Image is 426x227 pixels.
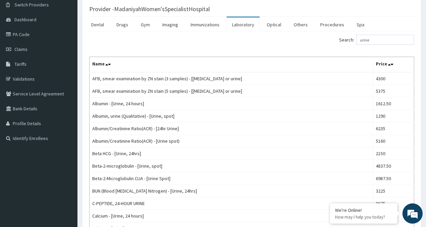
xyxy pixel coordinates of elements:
[373,57,414,73] th: Price
[3,153,128,177] textarea: Type your message and hit 'Enter'
[90,57,373,73] th: Name
[90,197,373,210] td: C-PEPTIDE, 24-HOUR URINE
[373,135,414,147] td: 5160
[373,185,414,197] td: 3225
[373,97,414,110] td: 1612.50
[86,18,109,32] a: Dental
[90,97,373,110] td: Albumin - [Urine, 24 hours]
[90,72,373,85] td: AFB, smear examination by ZN stain (3 samples) - [[MEDICAL_DATA] or urine]
[90,135,373,147] td: Albumin/Creatinine Ratio(ACR) - [Urine spot)
[90,147,373,160] td: Beta HCG - [Urine, 24hrs]
[315,18,350,32] a: Procedures
[373,160,414,172] td: 4837.50
[90,185,373,197] td: BUN (Blood [MEDICAL_DATA] Nitrogen) - [Urine, 24hrs]
[227,18,260,32] a: Laboratory
[335,207,392,213] div: We're Online!
[373,147,414,160] td: 2150
[110,3,127,20] div: Minimize live chat window
[90,172,373,185] td: Beta-2-Microglobulin CLIA - [Urine Spot]
[373,110,414,122] td: 1290
[89,6,210,12] h3: Provider - MadaniyahWomen'sSpecialistHospital
[90,210,373,222] td: Calcium - [Urine, 24 hours]
[261,18,287,32] a: Optical
[14,46,28,52] span: Claims
[373,85,414,97] td: 5375
[356,35,414,45] input: Search:
[351,18,370,32] a: Spa
[373,172,414,185] td: 6987.50
[90,85,373,97] td: AFB, smear examination by ZN stain (5 samples) - [[MEDICAL_DATA] or urine]
[35,38,113,47] div: Chat with us now
[90,160,373,172] td: Beta-2-microglobulin - [Urine, spot]
[335,214,392,220] p: How may I help you today?
[39,69,93,138] span: We're online!
[373,197,414,210] td: 9675
[135,18,155,32] a: Gym
[14,61,27,67] span: Tariffs
[111,18,134,32] a: Drugs
[185,18,225,32] a: Immunizations
[288,18,313,32] a: Others
[157,18,184,32] a: Imaging
[12,34,27,51] img: d_794563401_company_1708531726252_794563401
[373,72,414,85] td: 4300
[373,122,414,135] td: 6235
[14,2,49,8] span: Switch Providers
[14,17,36,23] span: Dashboard
[339,35,414,45] label: Search:
[90,122,373,135] td: Albumin/Creatinine Ratio(ACR) - [24hr Urine]
[90,110,373,122] td: Albumin, urine (Qualitative) - [Urine, spot]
